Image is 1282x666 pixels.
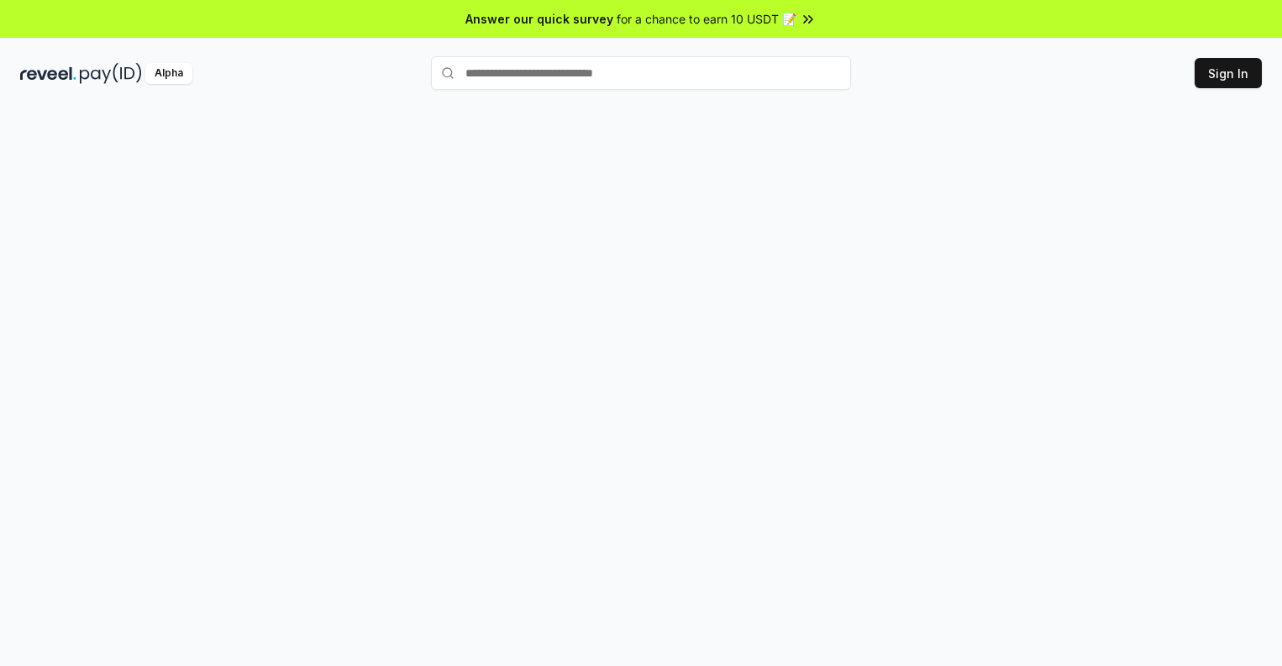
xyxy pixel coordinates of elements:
[145,63,192,84] div: Alpha
[1195,58,1262,88] button: Sign In
[617,10,796,28] span: for a chance to earn 10 USDT 📝
[80,63,142,84] img: pay_id
[465,10,613,28] span: Answer our quick survey
[20,63,76,84] img: reveel_dark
